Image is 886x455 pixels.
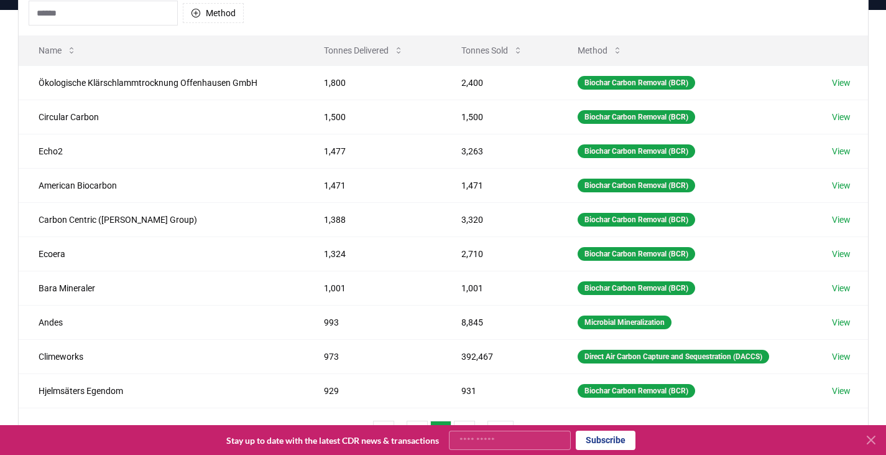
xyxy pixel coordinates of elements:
td: Bara Mineraler [19,271,305,305]
td: 1,800 [304,65,441,100]
a: View [832,179,851,192]
a: View [832,316,851,329]
td: Andes [19,305,305,339]
div: Biochar Carbon Removal (BCR) [578,179,695,192]
td: 3,320 [441,202,558,237]
button: next page [516,421,537,446]
div: Microbial Mineralization [578,316,671,329]
div: Biochar Carbon Removal (BCR) [578,110,695,124]
a: View [832,350,851,363]
div: Biochar Carbon Removal (BCR) [578,76,695,90]
a: View [832,282,851,294]
a: View [832,213,851,226]
td: 931 [441,373,558,408]
div: Biochar Carbon Removal (BCR) [578,384,695,398]
td: Carbon Centric ([PERSON_NAME] Group) [19,202,305,237]
td: Ökologische Klärschlammtrocknung Offenhausen GmbH [19,65,305,100]
div: Biochar Carbon Removal (BCR) [578,247,695,261]
td: 1,388 [304,202,441,237]
button: previous page [349,421,371,446]
td: 1,001 [304,271,441,305]
button: 6 [454,421,475,446]
button: Method [183,3,244,23]
div: Direct Air Carbon Capture and Sequestration (DACCS) [578,350,769,364]
a: View [832,77,851,89]
a: View [832,385,851,397]
td: American Biocarbon [19,168,305,202]
button: Tonnes Delivered [314,38,413,63]
td: 2,400 [441,65,558,100]
a: View [832,248,851,260]
td: 2,710 [441,237,558,271]
td: Ecoera [19,237,305,271]
button: 4 [407,421,428,446]
td: Climeworks [19,339,305,373]
td: 973 [304,339,441,373]
td: 929 [304,373,441,408]
td: 1,500 [304,100,441,134]
button: 21 [487,421,514,446]
td: 392,467 [441,339,558,373]
td: 1,471 [441,168,558,202]
td: 1,477 [304,134,441,168]
td: Hjelmsäters Egendom [19,373,305,408]
button: 5 [430,421,451,446]
td: 1,471 [304,168,441,202]
td: Circular Carbon [19,100,305,134]
button: Method [568,38,632,63]
td: 8,845 [441,305,558,339]
td: 3,263 [441,134,558,168]
button: 1 [373,421,394,446]
td: Echo2 [19,134,305,168]
button: Name [29,38,86,63]
button: Tonnes Sold [451,38,533,63]
td: 1,001 [441,271,558,305]
td: 993 [304,305,441,339]
td: 1,324 [304,237,441,271]
a: View [832,145,851,157]
div: Biochar Carbon Removal (BCR) [578,213,695,227]
div: Biochar Carbon Removal (BCR) [578,144,695,158]
div: Biochar Carbon Removal (BCR) [578,281,695,295]
a: View [832,111,851,123]
td: 1,500 [441,100,558,134]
